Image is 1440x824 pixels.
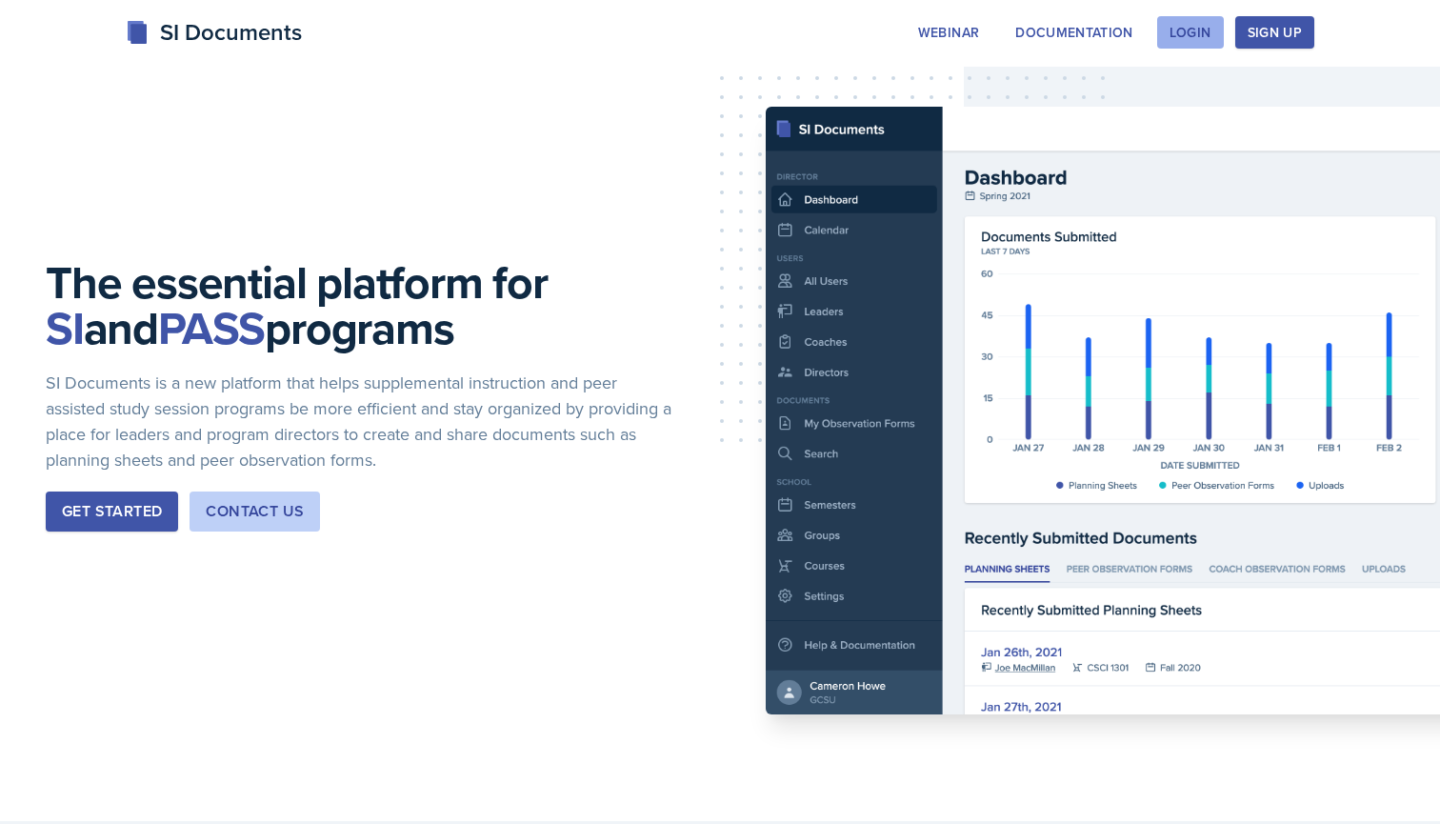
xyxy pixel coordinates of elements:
div: Webinar [918,25,979,40]
button: Contact Us [190,492,320,532]
button: Get Started [46,492,178,532]
div: Get Started [62,500,162,523]
div: SI Documents [126,15,302,50]
button: Login [1157,16,1224,49]
div: Login [1170,25,1211,40]
div: Documentation [1015,25,1133,40]
button: Documentation [1003,16,1146,49]
div: Sign Up [1248,25,1302,40]
button: Sign Up [1235,16,1314,49]
button: Webinar [906,16,991,49]
div: Contact Us [206,500,304,523]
